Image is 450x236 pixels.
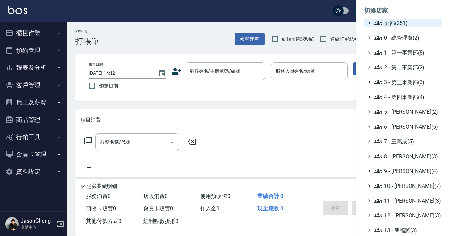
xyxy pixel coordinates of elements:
[374,108,439,116] span: 5 - [PERSON_NAME](2)
[374,48,439,57] span: 1 - 第一事業部(8)
[374,19,439,27] span: 全部(251)
[374,34,439,42] span: 0 - 總管理處(2)
[374,182,439,190] span: 10 - [PERSON_NAME](7)
[374,137,439,145] span: 7 - 王萬成(5)
[374,93,439,101] span: 4 - 第四事業部(4)
[374,123,439,131] span: 6 - [PERSON_NAME](5)
[374,152,439,160] span: 8 - [PERSON_NAME](3)
[374,78,439,86] span: 3 - 第三事業部(3)
[374,167,439,175] span: 9 - [PERSON_NAME](4)
[374,226,439,234] span: 13 - 簡福將(3)
[374,197,439,205] span: 11 - [PERSON_NAME](3)
[374,211,439,220] span: 12 - [PERSON_NAME](3)
[364,3,442,19] li: 切換店家
[374,63,439,71] span: 2 - 第二事業部(2)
